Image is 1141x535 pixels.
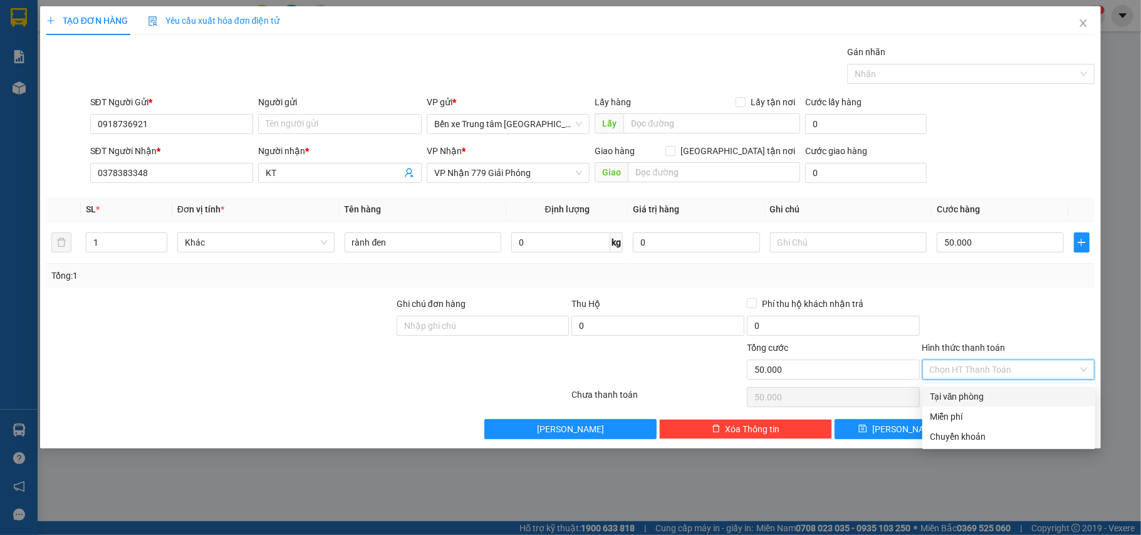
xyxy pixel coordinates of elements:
[747,343,788,353] span: Tổng cước
[345,232,502,252] input: VD: Bàn, Ghế
[258,95,422,109] div: Người gửi
[537,422,604,436] span: [PERSON_NAME]
[633,204,679,214] span: Giá trị hàng
[805,97,862,107] label: Cước lấy hàng
[434,115,583,133] span: Bến xe Trung tâm Lào Cai
[185,233,327,252] span: Khác
[167,10,303,31] b: [DOMAIN_NAME]
[930,410,1088,423] div: Miễn phí
[858,424,867,434] span: save
[872,422,939,436] span: [PERSON_NAME]
[805,146,867,156] label: Cước giao hàng
[765,197,932,222] th: Ghi chú
[66,73,303,152] h2: VP Nhận: VP 7 [PERSON_NAME]
[148,16,280,26] span: Yêu cầu xuất hóa đơn điện tử
[76,29,153,50] b: Sao Việt
[397,316,570,336] input: Ghi chú đơn hàng
[1075,237,1090,247] span: plus
[484,419,657,439] button: [PERSON_NAME]
[90,95,254,109] div: SĐT Người Gửi
[397,299,466,309] label: Ghi chú đơn hàng
[595,97,631,107] span: Lấy hàng
[1066,6,1101,41] button: Close
[46,16,128,26] span: TẠO ĐƠN HÀNG
[90,144,254,158] div: SĐT Người Nhận
[659,419,832,439] button: deleteXóa Thông tin
[805,114,926,134] input: Cước lấy hàng
[628,162,800,182] input: Dọc đường
[545,204,590,214] span: Định lượng
[86,204,96,214] span: SL
[51,269,441,283] div: Tổng: 1
[177,204,224,214] span: Đơn vị tính
[51,232,71,252] button: delete
[148,16,158,26] img: icon
[1078,18,1088,28] span: close
[623,113,800,133] input: Dọc đường
[595,113,623,133] span: Lấy
[757,297,868,311] span: Phí thu hộ khách nhận trả
[46,16,55,25] span: plus
[937,204,980,214] span: Cước hàng
[675,144,800,158] span: [GEOGRAPHIC_DATA] tận nơi
[345,204,382,214] span: Tên hàng
[805,163,926,183] input: Cước giao hàng
[595,162,628,182] span: Giao
[835,419,964,439] button: save[PERSON_NAME]
[427,95,590,109] div: VP gửi
[847,47,885,57] label: Gán nhãn
[571,299,600,309] span: Thu Hộ
[930,430,1088,444] div: Chuyển khoản
[404,168,414,178] span: user-add
[595,146,635,156] span: Giao hàng
[434,164,583,182] span: VP Nhận 779 Giải Phóng
[258,144,422,158] div: Người nhận
[726,422,780,436] span: Xóa Thông tin
[712,424,721,434] span: delete
[427,146,462,156] span: VP Nhận
[7,73,101,93] h2: FBNN2CDM
[633,232,759,252] input: 0
[1074,232,1090,252] button: plus
[746,95,800,109] span: Lấy tận nơi
[930,390,1088,403] div: Tại văn phòng
[7,10,70,73] img: logo.jpg
[570,388,746,410] div: Chưa thanh toán
[610,232,623,252] span: kg
[922,343,1006,353] label: Hình thức thanh toán
[770,232,927,252] input: Ghi Chú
